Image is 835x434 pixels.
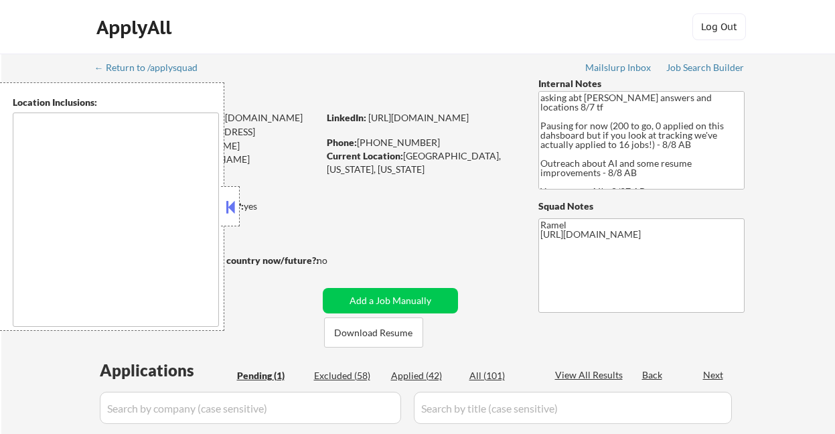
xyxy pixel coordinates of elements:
[100,392,401,424] input: Search by company (case sensitive)
[13,96,219,109] div: Location Inclusions:
[703,368,725,382] div: Next
[327,137,357,148] strong: Phone:
[327,136,516,149] div: [PHONE_NUMBER]
[100,362,232,378] div: Applications
[314,369,381,382] div: Excluded (58)
[324,317,423,348] button: Download Resume
[642,368,664,382] div: Back
[237,369,304,382] div: Pending (1)
[94,63,210,72] div: ← Return to /applysquad
[94,62,210,76] a: ← Return to /applysquad
[666,63,745,72] div: Job Search Builder
[538,77,745,90] div: Internal Notes
[692,13,746,40] button: Log Out
[327,150,403,161] strong: Current Location:
[538,200,745,213] div: Squad Notes
[368,112,469,123] a: [URL][DOMAIN_NAME]
[666,62,745,76] a: Job Search Builder
[317,254,355,267] div: no
[391,369,458,382] div: Applied (42)
[327,149,516,175] div: [GEOGRAPHIC_DATA], [US_STATE], [US_STATE]
[555,368,627,382] div: View All Results
[96,16,175,39] div: ApplyAll
[327,112,366,123] strong: LinkedIn:
[414,392,732,424] input: Search by title (case sensitive)
[469,369,536,382] div: All (101)
[323,288,458,313] button: Add a Job Manually
[585,62,652,76] a: Mailslurp Inbox
[585,63,652,72] div: Mailslurp Inbox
